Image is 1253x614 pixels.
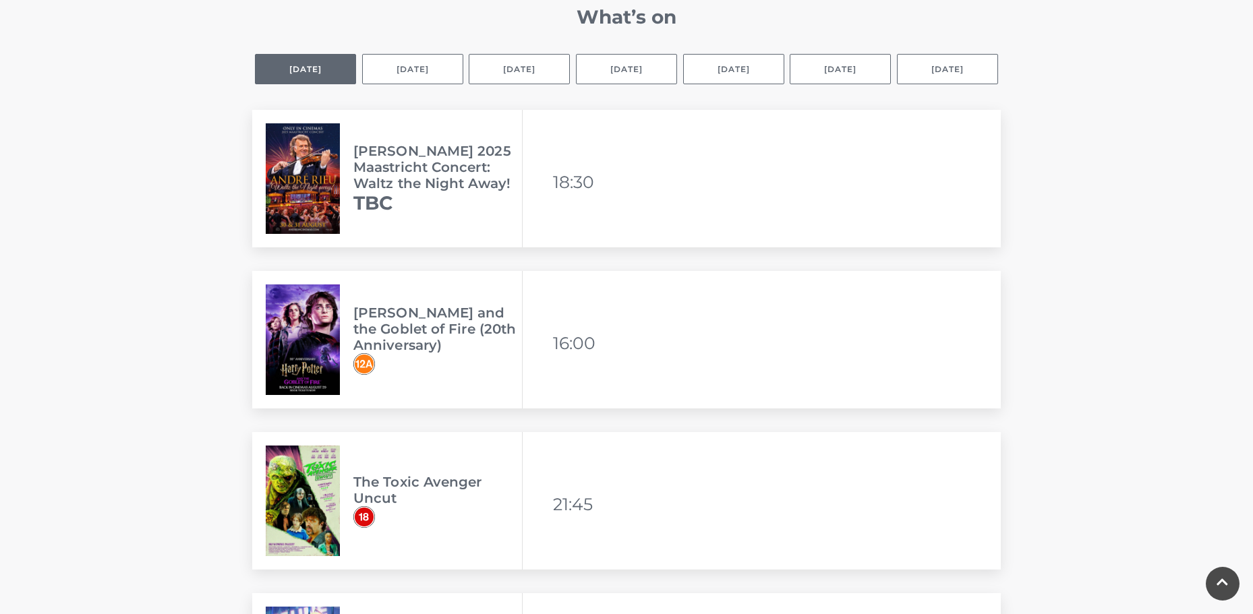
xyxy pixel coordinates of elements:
[353,143,522,191] h3: [PERSON_NAME] 2025 Maastricht Concert: Waltz the Night Away!
[353,191,522,214] h2: TBC
[553,166,600,198] li: 18:30
[576,54,677,84] button: [DATE]
[683,54,784,84] button: [DATE]
[353,305,522,353] h3: [PERSON_NAME] and the Goblet of Fire (20th Anniversary)
[790,54,891,84] button: [DATE]
[553,488,600,520] li: 21:45
[897,54,998,84] button: [DATE]
[553,327,600,359] li: 16:00
[469,54,570,84] button: [DATE]
[255,54,356,84] button: [DATE]
[252,5,1001,28] h2: What’s on
[362,54,463,84] button: [DATE]
[353,474,522,506] h3: The Toxic Avenger Uncut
